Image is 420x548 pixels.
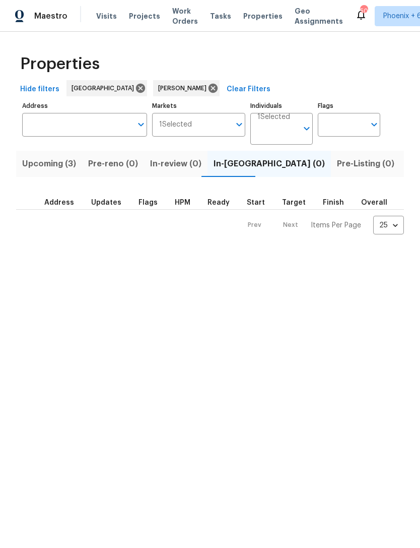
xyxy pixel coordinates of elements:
span: [PERSON_NAME] [158,83,211,93]
button: Open [300,121,314,136]
span: Visits [96,11,117,21]
span: In-[GEOGRAPHIC_DATA] (0) [214,157,325,171]
span: Address [44,199,74,206]
span: Geo Assignments [295,6,343,26]
div: Earliest renovation start date (first business day after COE or Checkout) [207,199,239,206]
span: Ready [207,199,230,206]
div: [GEOGRAPHIC_DATA] [66,80,147,96]
span: Properties [20,59,100,69]
button: Open [232,117,246,132]
span: Pre-Listing (0) [337,157,394,171]
label: Address [22,103,147,109]
div: Actual renovation start date [247,199,274,206]
span: Work Orders [172,6,198,26]
span: Start [247,199,265,206]
span: Properties [243,11,283,21]
div: Target renovation project end date [282,199,315,206]
span: Target [282,199,306,206]
button: Open [367,117,381,132]
span: 1 Selected [159,120,192,129]
span: Upcoming (3) [22,157,76,171]
div: 50 [360,6,367,16]
button: Clear Filters [223,80,274,99]
span: Updates [91,199,121,206]
span: Clear Filters [227,83,270,96]
span: HPM [175,199,190,206]
div: Projected renovation finish date [323,199,353,206]
span: 1 Selected [257,113,290,121]
span: Pre-reno (0) [88,157,138,171]
span: Finish [323,199,344,206]
span: Projects [129,11,160,21]
nav: Pagination Navigation [238,216,404,234]
span: [GEOGRAPHIC_DATA] [72,83,138,93]
div: [PERSON_NAME] [153,80,220,96]
label: Flags [318,103,380,109]
span: Maestro [34,11,67,21]
div: 25 [373,212,404,238]
p: Items Per Page [311,220,361,230]
span: Tasks [210,13,231,20]
span: Overall [361,199,387,206]
span: In-review (0) [150,157,201,171]
span: Hide filters [20,83,59,96]
button: Hide filters [16,80,63,99]
label: Individuals [250,103,313,109]
label: Markets [152,103,246,109]
button: Open [134,117,148,132]
span: Flags [138,199,158,206]
div: Days past target finish date [361,199,396,206]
